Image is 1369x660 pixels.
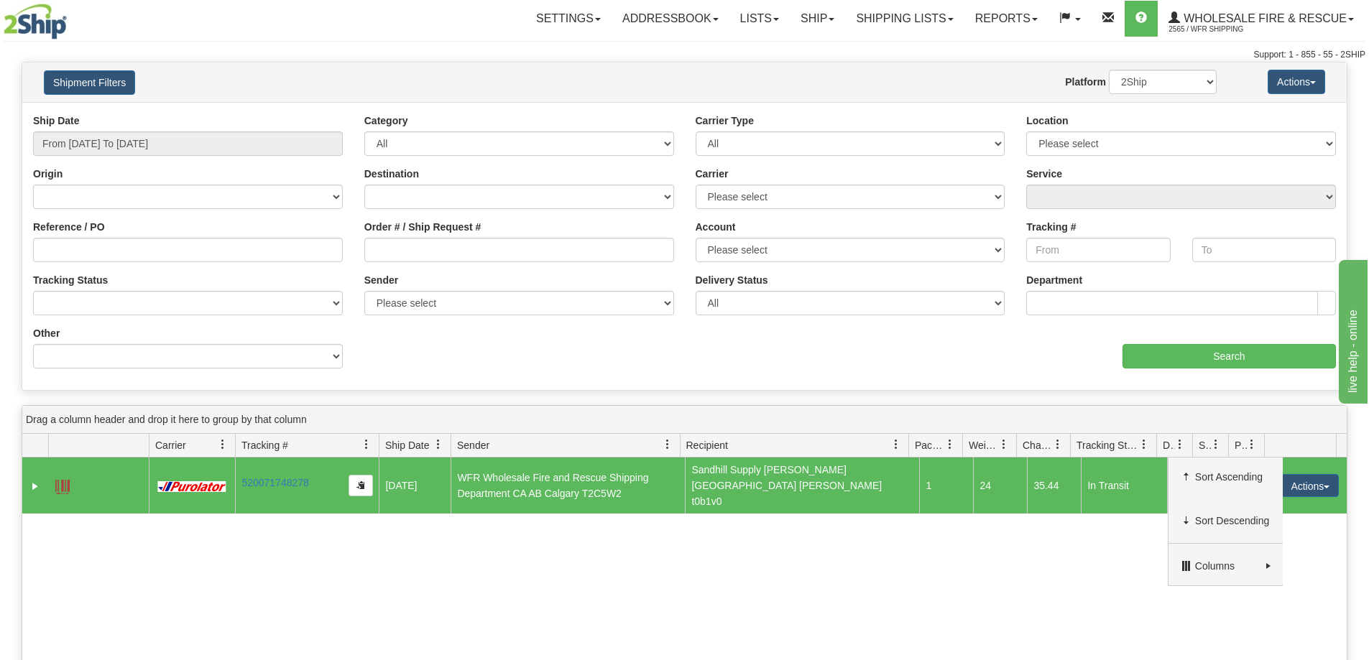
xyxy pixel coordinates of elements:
a: Expand [28,479,42,493]
a: Sender filter column settings [655,432,680,457]
td: [DATE] [379,457,451,513]
span: Pickup Status [1235,438,1247,452]
button: Copy to clipboard [349,475,373,496]
label: Service [1026,167,1062,181]
a: Recipient filter column settings [884,432,908,457]
span: Tracking Status [1077,438,1139,452]
td: WFR Wholesale Fire and Rescue Shipping Department CA AB Calgary T2C5W2 [451,457,685,513]
td: 35.44 [1027,457,1081,513]
button: Actions [1281,474,1339,497]
label: Sender [364,273,398,287]
a: WHOLESALE FIRE & RESCUE 2565 / WFR Shipping [1158,1,1365,37]
span: 2565 / WFR Shipping [1169,22,1276,37]
img: logo2565.jpg [4,4,67,39]
input: To [1192,238,1336,262]
a: Lists [729,1,790,37]
a: Weight filter column settings [992,432,1016,457]
td: 1 [919,457,973,513]
a: Charge filter column settings [1046,432,1070,457]
a: Tracking # filter column settings [354,432,379,457]
label: Tracking # [1026,220,1076,234]
label: Ship Date [33,113,80,128]
td: Sandhill Supply [PERSON_NAME] [GEOGRAPHIC_DATA] [PERSON_NAME] t0b1v0 [685,457,919,513]
a: Pickup Status filter column settings [1240,432,1264,457]
span: Weight [969,438,999,452]
label: Location [1026,113,1068,128]
div: Support: 1 - 855 - 55 - 2SHIP [4,49,1365,61]
a: Addressbook [612,1,729,37]
label: Order # / Ship Request # [364,220,481,234]
span: Sort Descending [1195,513,1271,528]
a: Shipment Issues filter column settings [1204,432,1228,457]
span: Ship Date [385,438,429,452]
span: Recipient [686,438,728,452]
a: 520071748278 [241,477,308,488]
label: Account [696,220,736,234]
button: Actions [1268,70,1325,94]
img: 11 - Purolator [155,481,229,492]
a: Label [55,473,70,496]
a: Delivery Status filter column settings [1168,432,1192,457]
label: Platform [1065,75,1106,89]
label: Reference / PO [33,220,105,234]
td: 24 [973,457,1027,513]
span: Sort Ascending [1195,470,1271,484]
td: In Transit [1081,457,1167,513]
label: Delivery Status [696,273,768,287]
div: grid grouping header [22,406,1347,434]
span: Delivery Status [1163,438,1175,452]
span: Carrier [155,438,186,452]
input: Search [1123,344,1336,368]
iframe: chat widget [1336,256,1368,403]
span: Shipment Issues [1199,438,1211,452]
a: Packages filter column settings [938,432,962,457]
a: Settings [525,1,612,37]
a: Ship Date filter column settings [426,432,451,457]
label: Destination [364,167,419,181]
span: Tracking # [241,438,288,452]
label: Origin [33,167,63,181]
div: live help - online [11,9,133,26]
a: Shipping lists [845,1,964,37]
button: Shipment Filters [44,70,135,95]
a: Reports [964,1,1048,37]
span: Charge [1023,438,1053,452]
label: Tracking Status [33,273,108,287]
label: Carrier [696,167,729,181]
a: Carrier filter column settings [211,432,235,457]
label: Category [364,113,408,128]
span: Columns [1195,559,1260,573]
label: Other [33,326,60,340]
a: Ship [790,1,845,37]
span: Packages [915,438,945,452]
span: Sender [457,438,489,452]
label: Carrier Type [696,113,754,128]
span: WHOLESALE FIRE & RESCUE [1180,12,1347,24]
a: Tracking Status filter column settings [1132,432,1156,457]
label: Department [1026,273,1082,287]
input: From [1026,238,1170,262]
